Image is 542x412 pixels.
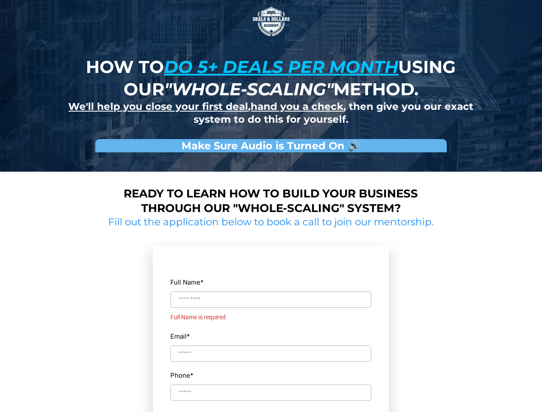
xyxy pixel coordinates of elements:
[182,139,360,152] strong: Make Sure Audio is Turned On 🔊
[170,370,371,381] label: Phone
[170,312,371,323] div: Full Name is required
[86,56,456,100] strong: How to using our method.
[68,100,473,125] strong: , , then give you our exact system to do this for yourself.
[124,187,418,215] strong: Ready to learn how to build your business through our "whole-scaling" system?
[164,56,398,77] u: do 5+ deals per month
[68,100,248,112] u: We'll help you close your first deal
[170,330,190,342] label: Email
[170,276,371,288] label: Full Name
[251,100,343,112] u: hand you a check
[105,216,437,229] h2: Fill out the application below to book a call to join our mentorship.
[164,79,333,100] em: "whole-scaling"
